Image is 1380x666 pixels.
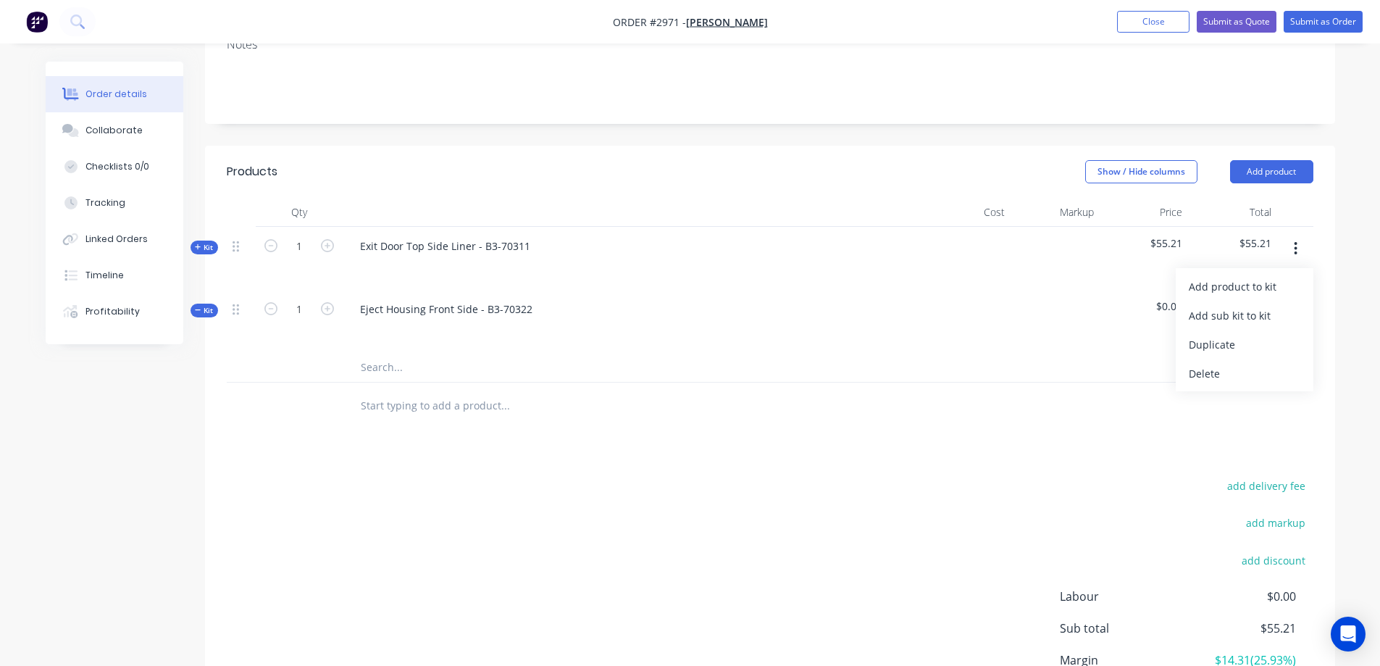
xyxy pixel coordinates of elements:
div: Exit Door Top Side Liner - B3-70311 [348,236,542,257]
a: [PERSON_NAME] [686,15,768,29]
div: Notes [227,38,1313,51]
span: Sub total [1060,620,1189,637]
img: Factory [26,11,48,33]
div: Cost [922,198,1011,227]
div: Duplicate [1189,334,1300,355]
button: Submit as Order [1284,11,1363,33]
button: Profitability [46,294,183,330]
button: Tracking [46,185,183,221]
div: Profitability [85,305,140,318]
div: Collaborate [85,124,143,137]
button: Submit as Quote [1197,11,1276,33]
button: add delivery fee [1220,476,1313,496]
div: Checklists 0/0 [85,160,149,173]
div: Timeline [85,269,124,282]
span: $0.00 [1188,588,1295,605]
button: add discount [1234,550,1313,570]
button: Show / Hide columns [1085,160,1197,183]
div: Open Intercom Messenger [1331,617,1366,652]
button: Collaborate [46,112,183,149]
span: $55.21 [1194,236,1271,251]
div: Delete [1189,363,1300,384]
button: Timeline [46,257,183,294]
div: Add product to kit [1189,276,1300,297]
button: Checklists 0/0 [46,149,183,185]
span: Kit [195,242,214,253]
div: Total [1188,198,1277,227]
div: Kit [191,241,218,254]
div: Kit [191,304,218,317]
div: Linked Orders [85,233,148,246]
div: Products [227,163,277,180]
span: $0.00 [1105,299,1183,314]
span: Kit [195,305,214,316]
div: Qty [256,198,343,227]
div: Add sub kit to kit [1189,305,1300,326]
span: Labour [1060,588,1189,605]
div: Markup [1011,198,1100,227]
div: Price [1100,198,1189,227]
button: Add product [1230,160,1313,183]
div: Tracking [85,196,125,209]
div: Eject Housing Front Side - B3-70322 [348,299,544,320]
button: Linked Orders [46,221,183,257]
div: Order details [85,88,147,101]
button: Close [1117,11,1189,33]
span: Order #2971 - [613,15,686,29]
input: Start typing to add a product... [360,391,650,420]
button: add markup [1239,513,1313,533]
button: Order details [46,76,183,112]
input: Search... [360,353,650,382]
span: $55.21 [1188,620,1295,637]
span: $55.21 [1105,236,1183,251]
